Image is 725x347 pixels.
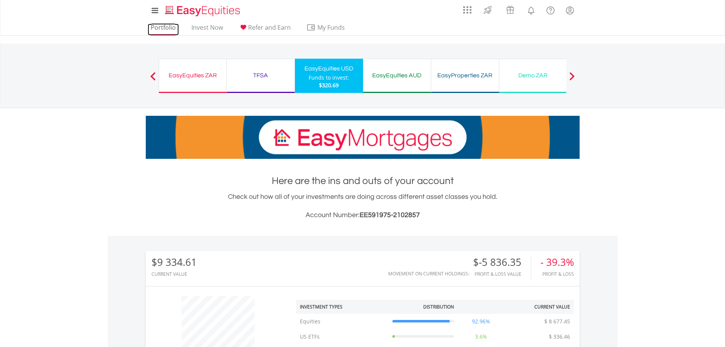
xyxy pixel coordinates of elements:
img: thrive-v2.svg [481,4,494,16]
a: Home page [162,2,243,17]
a: Notifications [521,2,541,17]
div: EasyEquities ZAR [164,70,222,81]
a: FAQ's and Support [541,2,560,17]
img: EasyEquities_Logo.png [164,5,243,17]
td: $ 336.46 [545,329,574,344]
td: US ETFs [296,329,389,344]
a: AppsGrid [458,2,476,14]
th: Investment Types [296,300,389,314]
a: My Profile [560,2,580,19]
div: EasyEquities USD [300,63,359,74]
div: - 39.3% [540,257,574,268]
div: Profit & Loss Value [473,272,531,277]
div: $-5 836.35 [473,257,531,268]
td: 3.6% [458,329,504,344]
a: Refer and Earn [236,24,294,35]
td: 92.96% [458,314,504,329]
a: Invest Now [188,24,226,35]
td: Equities [296,314,389,329]
button: Next [564,76,580,83]
span: My Funds [306,22,356,32]
div: Movement on Current Holdings: [388,271,469,276]
div: EasyEquities AUD [368,70,426,81]
div: EasyProperties ZAR [436,70,494,81]
div: CURRENT VALUE [151,272,197,277]
th: Current Value [504,300,574,314]
img: EasyMortage Promotion Banner [146,116,580,159]
div: $9 334.61 [151,257,197,268]
h1: Here are the ins and outs of your account [146,174,580,188]
td: $ 8 677.45 [540,314,574,329]
img: vouchers-v2.svg [504,4,516,16]
div: Profit & Loss [540,272,574,277]
div: Funds to invest: [309,74,349,82]
button: Previous [145,76,161,83]
img: grid-menu-icon.svg [463,6,472,14]
span: EE591975-2102857 [360,211,420,219]
div: Demo ZAR [504,70,562,81]
a: Vouchers [499,2,521,16]
div: Distribution [423,304,454,310]
span: $320.69 [319,82,339,89]
a: Portfolio [148,24,179,35]
h3: Account Number: [146,210,580,221]
div: TFSA [231,70,290,81]
span: Refer and Earn [248,23,291,32]
div: Check out how all of your investments are doing across different asset classes you hold. [146,192,580,221]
